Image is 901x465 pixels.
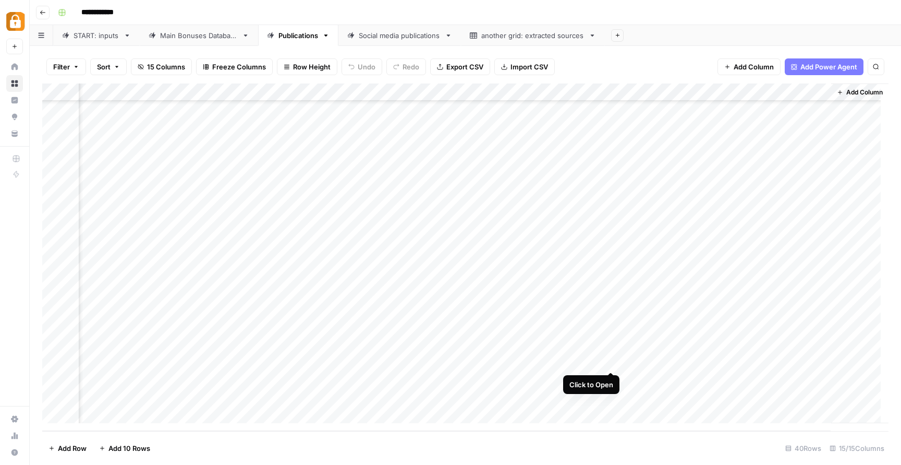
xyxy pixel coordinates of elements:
[6,444,23,461] button: Help + Support
[358,62,375,72] span: Undo
[93,440,156,457] button: Add 10 Rows
[140,25,258,46] a: Main Bonuses Database
[160,30,238,41] div: Main Bonuses Database
[196,58,273,75] button: Freeze Columns
[494,58,555,75] button: Import CSV
[277,58,337,75] button: Row Height
[461,25,605,46] a: another grid: extracted sources
[6,427,23,444] a: Usage
[74,30,119,41] div: START: inputs
[58,443,87,454] span: Add Row
[386,58,426,75] button: Redo
[6,75,23,92] a: Browse
[6,109,23,125] a: Opportunities
[569,379,613,390] div: Click to Open
[6,92,23,109] a: Insights
[785,58,863,75] button: Add Power Agent
[42,440,93,457] button: Add Row
[510,62,548,72] span: Import CSV
[781,440,825,457] div: 40 Rows
[97,62,111,72] span: Sort
[278,30,318,41] div: Publications
[46,58,86,75] button: Filter
[108,443,150,454] span: Add 10 Rows
[800,62,857,72] span: Add Power Agent
[6,125,23,142] a: Your Data
[53,62,70,72] span: Filter
[212,62,266,72] span: Freeze Columns
[6,58,23,75] a: Home
[430,58,490,75] button: Export CSV
[481,30,585,41] div: another grid: extracted sources
[734,62,774,72] span: Add Column
[293,62,331,72] span: Row Height
[359,30,441,41] div: Social media publications
[6,8,23,34] button: Workspace: Adzz
[6,411,23,427] a: Settings
[53,25,140,46] a: START: inputs
[6,12,25,31] img: Adzz Logo
[131,58,192,75] button: 15 Columns
[342,58,382,75] button: Undo
[258,25,338,46] a: Publications
[846,88,883,97] span: Add Column
[403,62,419,72] span: Redo
[147,62,185,72] span: 15 Columns
[90,58,127,75] button: Sort
[446,62,483,72] span: Export CSV
[717,58,781,75] button: Add Column
[833,86,887,99] button: Add Column
[825,440,888,457] div: 15/15 Columns
[338,25,461,46] a: Social media publications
